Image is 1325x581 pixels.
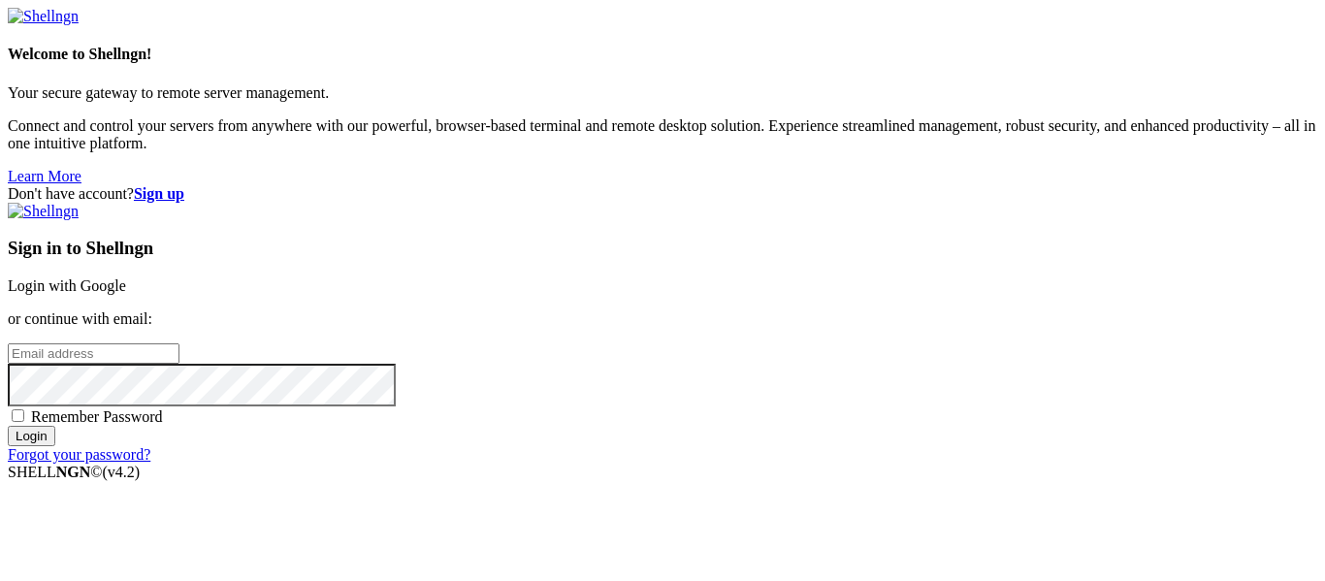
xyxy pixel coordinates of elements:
p: or continue with email: [8,310,1317,328]
p: Connect and control your servers from anywhere with our powerful, browser-based terminal and remo... [8,117,1317,152]
div: Don't have account? [8,185,1317,203]
a: Login with Google [8,277,126,294]
span: SHELL © [8,464,140,480]
a: Sign up [134,185,184,202]
img: Shellngn [8,203,79,220]
p: Your secure gateway to remote server management. [8,84,1317,102]
input: Login [8,426,55,446]
input: Remember Password [12,409,24,422]
span: Remember Password [31,408,163,425]
h4: Welcome to Shellngn! [8,46,1317,63]
span: 4.2.0 [103,464,141,480]
h3: Sign in to Shellngn [8,238,1317,259]
input: Email address [8,343,179,364]
b: NGN [56,464,91,480]
a: Learn More [8,168,81,184]
a: Forgot your password? [8,446,150,463]
img: Shellngn [8,8,79,25]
